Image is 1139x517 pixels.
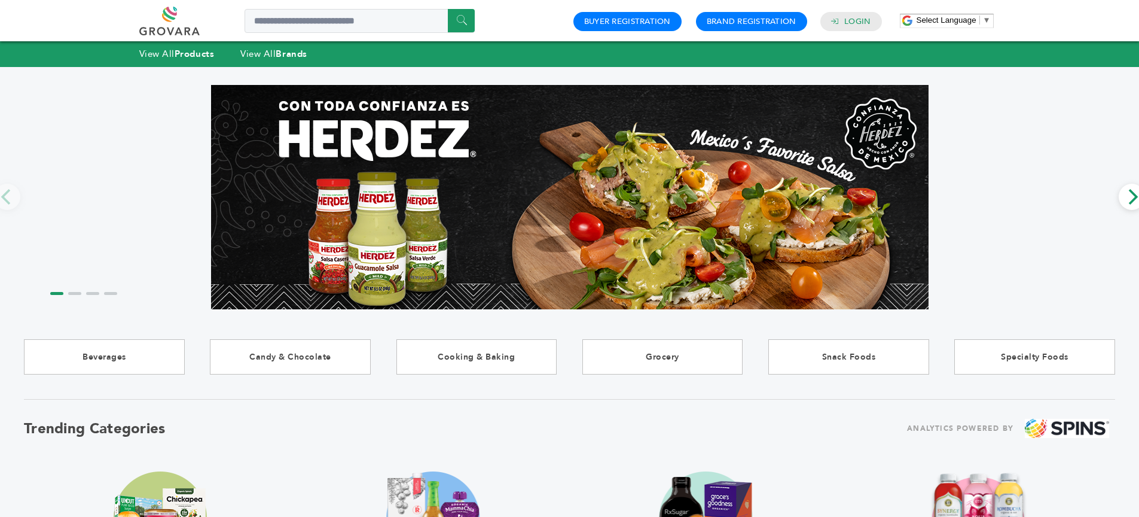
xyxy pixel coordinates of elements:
strong: Products [175,48,214,60]
a: Cooking & Baking [396,339,557,375]
a: Grocery [582,339,743,375]
a: Brand Registration [707,16,796,27]
a: Select Language​ [917,16,991,25]
li: Page dot 4 [104,292,117,295]
span: ▼ [983,16,991,25]
a: Login [844,16,871,27]
a: Snack Foods [768,339,929,375]
span: ​ [979,16,980,25]
a: Candy & Chocolate [210,339,371,375]
input: Search a product or brand... [245,9,475,33]
a: Specialty Foods [954,339,1115,375]
strong: Brands [276,48,307,60]
span: ANALYTICS POWERED BY [907,421,1013,436]
a: View AllProducts [139,48,215,60]
li: Page dot 2 [68,292,81,295]
img: spins.png [1025,419,1109,439]
a: Beverages [24,339,185,375]
img: Marketplace Top Banner 1 [211,85,929,309]
a: View AllBrands [240,48,307,60]
li: Page dot 1 [50,292,63,295]
h2: Trending Categories [24,419,166,439]
span: Select Language [917,16,976,25]
li: Page dot 3 [86,292,99,295]
a: Buyer Registration [584,16,671,27]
